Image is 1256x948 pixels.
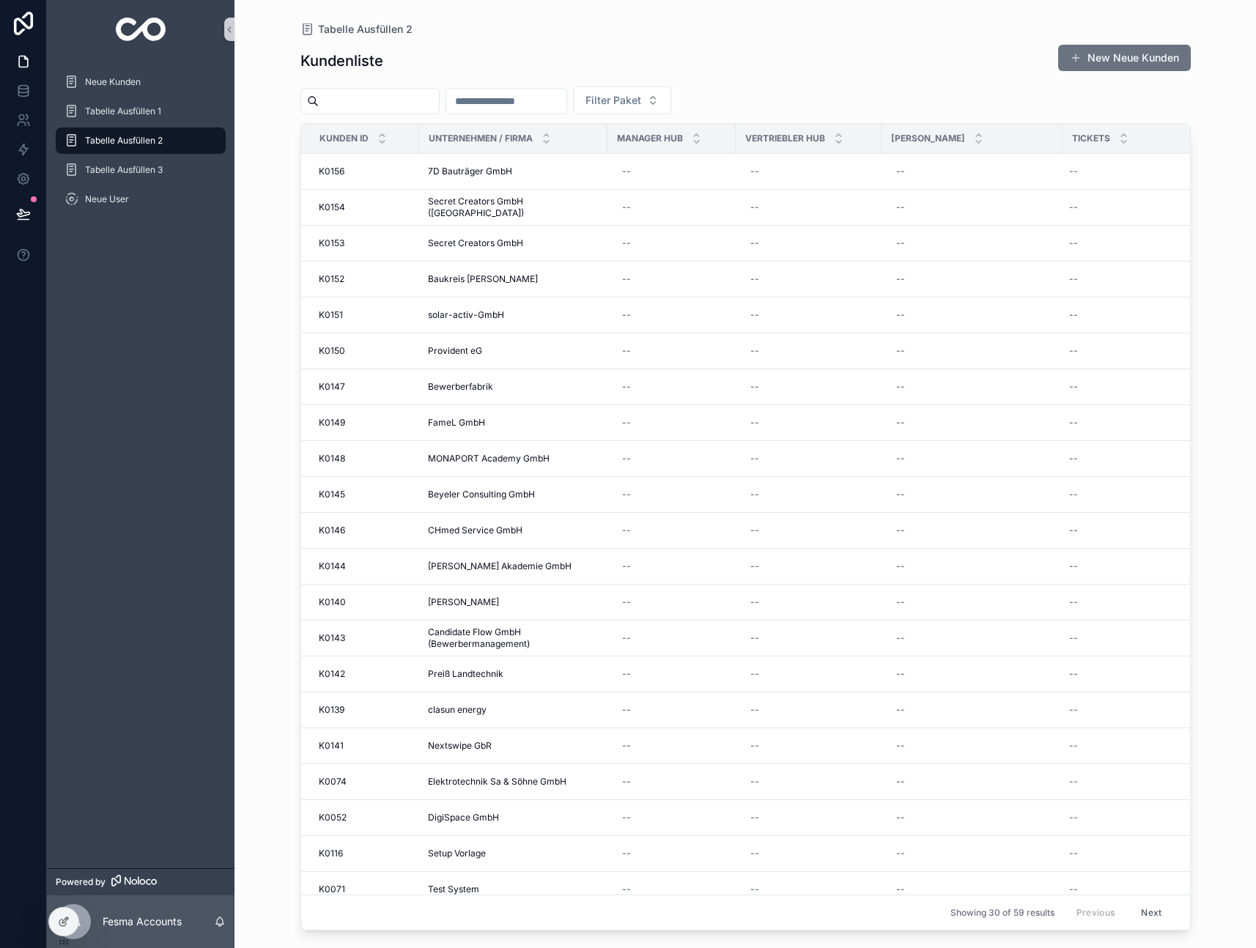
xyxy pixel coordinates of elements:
[896,525,905,536] div: --
[428,740,599,752] a: Nextswipe GbR
[319,417,345,429] span: K0149
[319,776,347,788] span: K0074
[890,662,1054,686] a: --
[896,632,905,644] div: --
[319,704,410,716] a: K0139
[750,884,759,895] div: --
[750,309,759,321] div: --
[319,632,345,644] span: K0143
[319,740,344,752] span: K0141
[319,560,346,572] span: K0144
[750,166,759,177] div: --
[616,232,727,255] a: --
[896,740,905,752] div: --
[319,668,410,680] a: K0142
[616,878,727,901] a: --
[896,309,905,321] div: --
[56,127,226,154] a: Tabelle Ausfüllen 2
[319,166,410,177] a: K0156
[750,345,759,357] div: --
[428,237,599,249] a: Secret Creators GmbH
[300,51,383,71] h1: Kundenliste
[616,734,727,758] a: --
[428,345,599,357] a: Provident eG
[745,160,873,183] a: --
[750,848,759,859] div: --
[319,776,410,788] a: K0074
[750,776,759,788] div: --
[1063,196,1181,219] a: --
[622,668,631,680] div: --
[319,560,410,572] a: K0144
[616,770,727,793] a: --
[890,878,1054,901] a: --
[622,776,631,788] div: --
[428,417,599,429] a: FameL GmbH
[890,267,1054,291] a: --
[896,848,905,859] div: --
[617,133,683,144] span: Manager Hub
[319,345,345,357] span: K0150
[428,196,599,219] span: Secret Creators GmbH ([GEOGRAPHIC_DATA])
[1069,237,1078,249] div: --
[750,704,759,716] div: --
[1063,447,1181,470] a: --
[319,525,410,536] a: K0146
[1063,483,1181,506] a: --
[745,483,873,506] a: --
[890,626,1054,650] a: --
[745,133,825,144] span: Vertriebler Hub
[616,590,727,614] a: --
[890,555,1054,578] a: --
[896,237,905,249] div: --
[300,22,413,37] a: Tabelle Ausfüllen 2
[1063,734,1181,758] a: --
[622,166,631,177] div: --
[616,196,727,219] a: --
[319,884,345,895] span: K0071
[428,704,487,716] span: clasun energy
[56,876,106,888] span: Powered by
[896,560,905,572] div: --
[1069,668,1078,680] div: --
[896,417,905,429] div: --
[622,489,631,500] div: --
[896,166,905,177] div: --
[1069,273,1078,285] div: --
[319,417,410,429] a: K0149
[1069,489,1078,500] div: --
[616,267,727,291] a: --
[616,698,727,722] a: --
[896,201,905,213] div: --
[319,345,410,357] a: K0150
[890,734,1054,758] a: --
[1063,878,1181,901] a: --
[428,776,599,788] a: Elektrotechnik Sa & Söhne GmbH
[750,632,759,644] div: --
[319,453,345,464] span: K0148
[319,668,345,680] span: K0142
[319,489,410,500] a: K0145
[891,133,965,144] span: [PERSON_NAME]
[622,848,631,859] div: --
[750,453,759,464] div: --
[896,381,905,393] div: --
[1131,901,1172,924] button: Next
[428,309,504,321] span: solar-activ-GmbH
[1069,848,1078,859] div: --
[319,740,410,752] a: K0141
[750,596,759,608] div: --
[1069,309,1078,321] div: --
[428,884,479,895] span: Test System
[745,267,873,291] a: --
[616,842,727,865] a: --
[616,662,727,686] a: --
[319,309,343,321] span: K0151
[750,273,759,285] div: --
[319,201,410,213] a: K0154
[616,411,727,434] a: --
[745,806,873,829] a: --
[622,632,631,644] div: --
[56,186,226,212] a: Neue User
[319,525,345,536] span: K0146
